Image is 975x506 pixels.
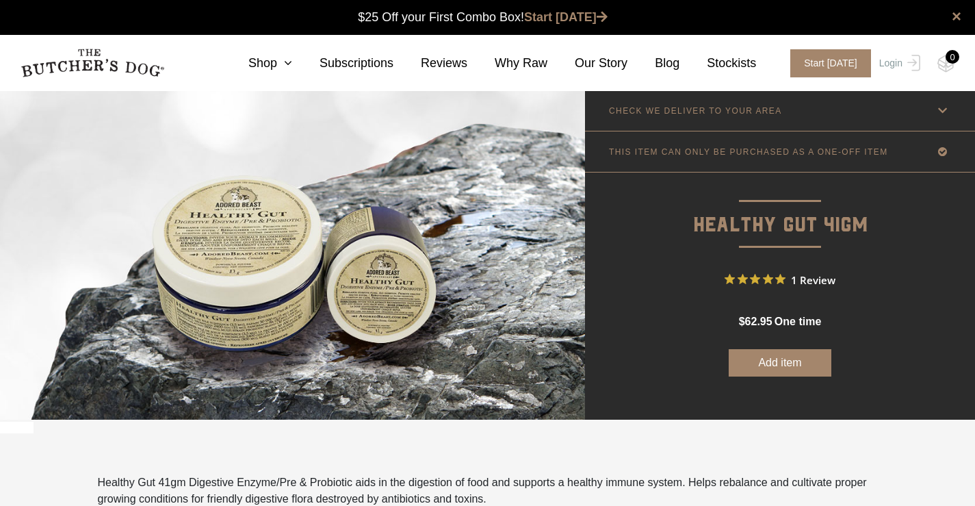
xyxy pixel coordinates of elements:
a: THIS ITEM CAN ONLY BE PURCHASED AS A ONE-OFF ITEM [585,131,975,172]
p: Healthy Gut 41gm [585,173,975,242]
button: Add item [729,349,831,377]
a: Shop [221,54,292,73]
span: Start [DATE] [790,49,871,77]
button: Rated 5 out of 5 stars from 1 reviews. Jump to reviews. [725,269,835,290]
a: Subscriptions [292,54,393,73]
a: Start [DATE] [524,10,608,24]
img: TBD_Cart-Empty.png [937,55,954,73]
a: Login [876,49,920,77]
a: Our Story [547,54,627,73]
a: Start [DATE] [777,49,876,77]
a: CHECK WE DELIVER TO YOUR AREA [585,90,975,131]
a: close [952,8,961,25]
a: Reviews [393,54,467,73]
span: $ [739,316,745,327]
span: 62.95 [745,316,772,327]
p: THIS ITEM CAN ONLY BE PURCHASED AS A ONE-OFF ITEM [609,147,888,157]
a: Blog [627,54,679,73]
span: one time [775,316,821,327]
a: Why Raw [467,54,547,73]
p: CHECK WE DELIVER TO YOUR AREA [609,106,782,116]
a: Stockists [679,54,756,73]
div: 0 [946,50,959,64]
span: 1 Review [791,269,835,290]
